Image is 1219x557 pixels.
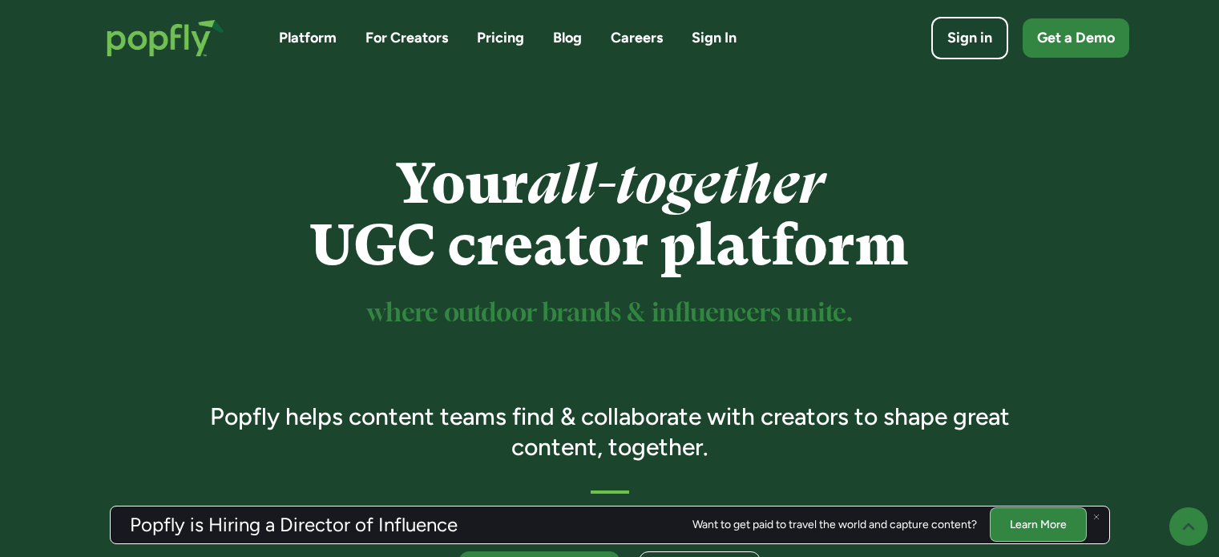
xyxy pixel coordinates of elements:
[1037,28,1115,48] div: Get a Demo
[931,17,1008,59] a: Sign in
[528,151,824,216] em: all-together
[365,28,448,48] a: For Creators
[947,28,992,48] div: Sign in
[279,28,337,48] a: Platform
[611,28,663,48] a: Careers
[692,519,977,531] div: Want to get paid to travel the world and capture content?
[553,28,582,48] a: Blog
[990,507,1087,542] a: Learn More
[477,28,524,48] a: Pricing
[1023,18,1129,58] a: Get a Demo
[692,28,737,48] a: Sign In
[187,153,1032,276] h1: Your UGC creator platform
[367,301,853,326] sup: where outdoor brands & influencers unite.
[130,515,458,535] h3: Popfly is Hiring a Director of Influence
[187,402,1032,462] h3: Popfly helps content teams find & collaborate with creators to shape great content, together.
